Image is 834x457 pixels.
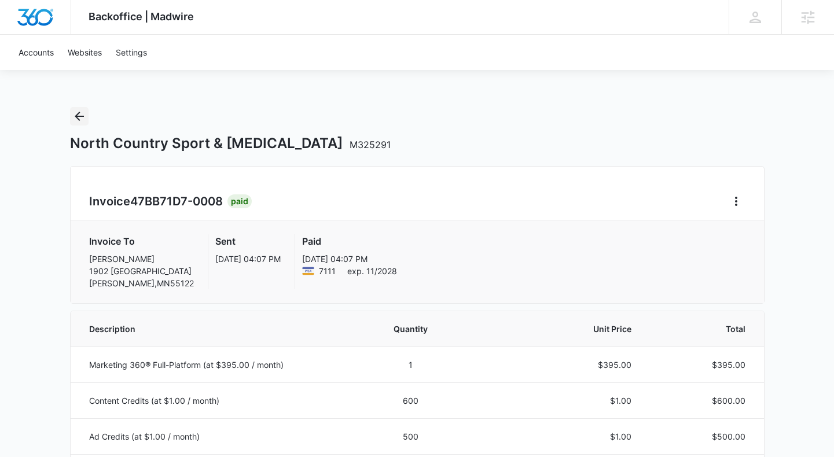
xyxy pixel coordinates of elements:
p: $600.00 [659,395,745,407]
span: Unit Price [476,323,631,335]
span: M325291 [350,139,391,150]
span: Quantity [374,323,449,335]
h3: Paid [302,234,397,248]
td: 500 [360,418,462,454]
h2: Invoice [89,193,227,210]
span: 47BB71D7-0008 [130,194,223,208]
button: Home [727,192,745,211]
p: $1.00 [476,395,631,407]
p: $395.00 [659,359,745,371]
td: 600 [360,382,462,418]
h3: Sent [215,234,281,248]
a: Settings [109,35,154,70]
button: Back [70,107,89,126]
p: Content Credits (at $1.00 / month) [89,395,346,407]
p: $500.00 [659,430,745,443]
a: Accounts [12,35,61,70]
p: [PERSON_NAME] 1902 [GEOGRAPHIC_DATA] [PERSON_NAME] , MN 55122 [89,253,194,289]
div: Paid [227,194,252,208]
p: [DATE] 04:07 PM [302,253,397,265]
p: $395.00 [476,359,631,371]
span: exp. 11/2028 [347,265,397,277]
td: 1 [360,347,462,382]
h3: Invoice To [89,234,194,248]
span: Visa ending with [319,265,336,277]
span: Total [659,323,745,335]
a: Websites [61,35,109,70]
span: Backoffice | Madwire [89,10,194,23]
p: Ad Credits (at $1.00 / month) [89,430,346,443]
p: Marketing 360® Full-Platform (at $395.00 / month) [89,359,346,371]
span: Description [89,323,346,335]
h1: North Country Sport & [MEDICAL_DATA] [70,135,391,152]
p: $1.00 [476,430,631,443]
p: [DATE] 04:07 PM [215,253,281,265]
